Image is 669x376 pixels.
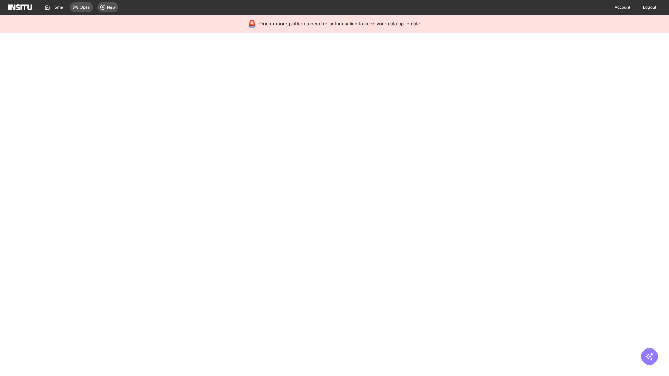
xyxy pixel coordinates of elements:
[259,20,421,27] span: One or more platforms need re-authorisation to keep your data up to date.
[107,5,116,10] span: New
[8,4,32,10] img: Logo
[80,5,90,10] span: Open
[52,5,63,10] span: Home
[248,19,256,29] div: 🚨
